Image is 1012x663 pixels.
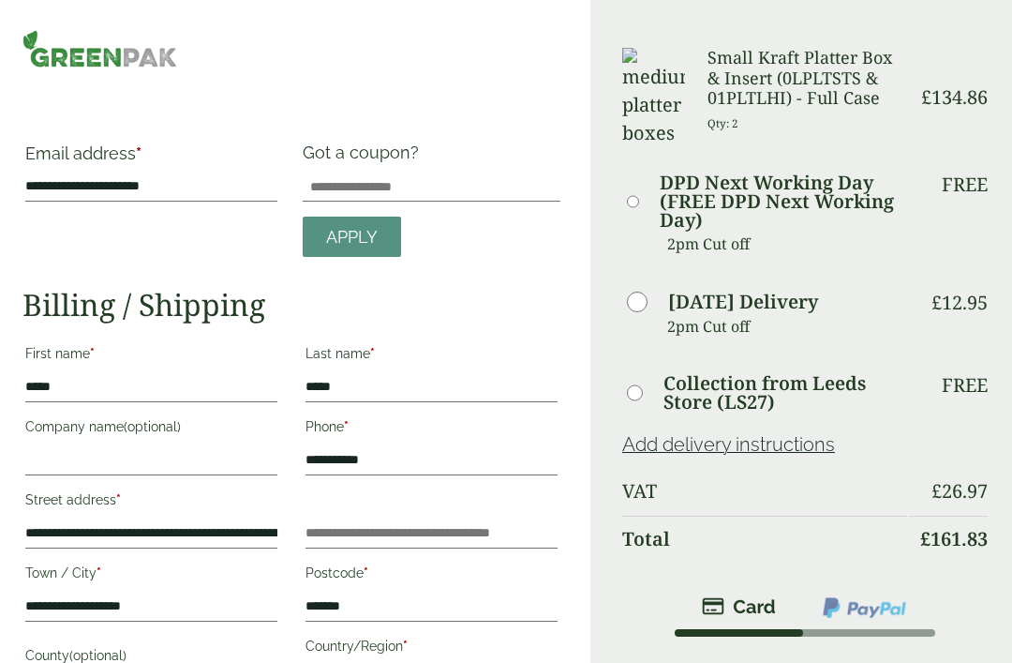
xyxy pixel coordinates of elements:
[931,478,988,504] bdi: 26.97
[942,173,988,196] p: Free
[920,526,930,551] span: £
[931,478,942,504] span: £
[707,116,738,130] small: Qty: 2
[25,340,277,372] label: First name
[622,433,835,456] a: Add delivery instructions
[920,526,988,551] bdi: 161.83
[931,290,942,315] span: £
[921,84,931,110] span: £
[667,230,907,258] p: 2pm Cut off
[660,173,907,230] label: DPD Next Working Day (FREE DPD Next Working Day)
[326,227,378,248] span: Apply
[305,414,558,445] label: Phone
[136,143,141,163] abbr: required
[69,648,126,663] span: (optional)
[22,287,560,323] h2: Billing / Shipping
[370,346,375,361] abbr: required
[702,595,776,618] img: stripe.png
[667,312,907,340] p: 2pm Cut off
[116,492,121,507] abbr: required
[124,419,181,434] span: (optional)
[668,293,818,311] label: [DATE] Delivery
[90,346,95,361] abbr: required
[22,30,177,68] img: GreenPak Supplies
[403,639,408,654] abbr: required
[921,84,988,110] bdi: 134.86
[931,290,988,315] bdi: 12.95
[663,374,907,412] label: Collection from Leeds Store (LS27)
[25,487,277,519] label: Street address
[25,560,277,592] label: Town / City
[942,374,988,397] p: Free
[344,419,349,434] abbr: required
[303,143,426,172] label: Got a coupon?
[25,414,277,445] label: Company name
[305,340,558,372] label: Last name
[622,48,685,147] img: medium platter boxes
[622,469,907,514] th: VAT
[821,595,908,620] img: ppcp-gateway.png
[25,145,277,172] label: Email address
[707,48,907,109] h3: Small Kraft Platter Box & Insert (0LPLTSTS & 01PLTLHI) - Full Case
[305,560,558,592] label: Postcode
[364,565,368,580] abbr: required
[303,217,401,257] a: Apply
[622,516,907,562] th: Total
[97,565,101,580] abbr: required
